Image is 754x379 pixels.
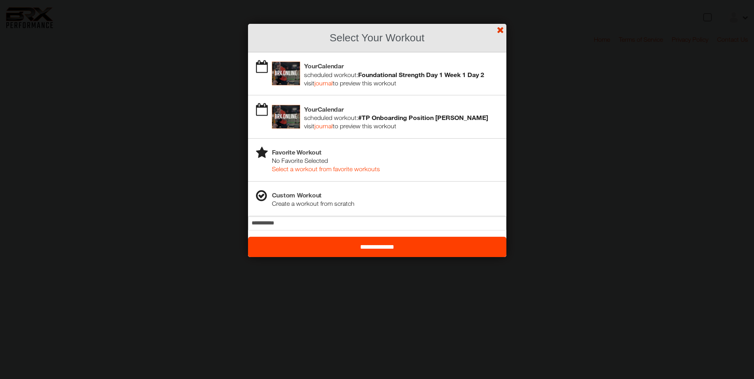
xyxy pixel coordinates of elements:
a: Select a workout from favorite workouts [272,165,380,172]
h4: Your Calendar [272,105,498,114]
img: ios_large.PNG [272,105,300,129]
img: ios_large.PNG [272,62,300,85]
div: Create a workout from scratch [272,199,498,208]
h4: Custom Workout [272,191,498,199]
div: No Favorite Selected [272,157,498,173]
div: visit to preview this workout [272,122,498,130]
a: journal [314,79,333,87]
h4: Favorite Workout [272,148,498,157]
div: visit to preview this workout [272,79,498,87]
b: Foundational Strength Day 1 Week 1 Day 2 [358,71,484,78]
h2: Select Your Workout [260,31,494,45]
a: journal [314,122,333,130]
h4: Your Calendar [272,62,498,70]
div: scheduled workout: [272,114,498,122]
b: #TP Onboarding Position [PERSON_NAME] [358,114,488,121]
div: scheduled workout: [272,71,498,79]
